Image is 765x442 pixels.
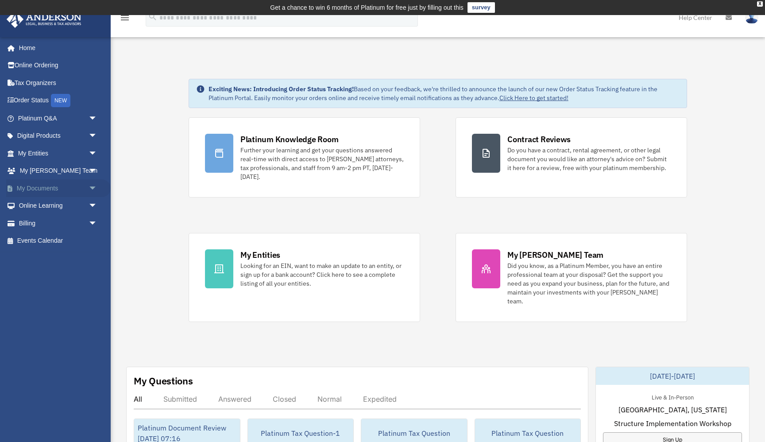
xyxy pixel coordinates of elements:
[89,179,106,198] span: arrow_drop_down
[120,12,130,23] i: menu
[499,94,568,102] a: Click Here to get started!
[6,144,111,162] a: My Entitiesarrow_drop_down
[363,395,397,403] div: Expedited
[745,11,758,24] img: User Pic
[148,12,158,22] i: search
[89,109,106,128] span: arrow_drop_down
[4,11,84,28] img: Anderson Advisors Platinum Portal
[240,261,404,288] div: Looking for an EIN, want to make an update to an entity, or sign up for a bank account? Click her...
[6,179,111,197] a: My Documentsarrow_drop_down
[6,39,106,57] a: Home
[467,2,495,13] a: survey
[218,395,251,403] div: Answered
[270,2,464,13] div: Get a chance to win 6 months of Platinum for free just by filling out this
[614,418,731,429] span: Structure Implementation Workshop
[6,162,111,180] a: My [PERSON_NAME] Teamarrow_drop_down
[596,367,749,385] div: [DATE]-[DATE]
[134,395,142,403] div: All
[618,404,727,415] span: [GEOGRAPHIC_DATA], [US_STATE]
[189,117,420,198] a: Platinum Knowledge Room Further your learning and get your questions answered real-time with dire...
[240,146,404,181] div: Further your learning and get your questions answered real-time with direct access to [PERSON_NAM...
[317,395,342,403] div: Normal
[456,117,687,198] a: Contract Reviews Do you have a contract, rental agreement, or other legal document you would like...
[240,249,280,260] div: My Entities
[273,395,296,403] div: Closed
[134,374,193,388] div: My Questions
[89,127,106,145] span: arrow_drop_down
[507,134,571,145] div: Contract Reviews
[6,197,111,215] a: Online Learningarrow_drop_down
[89,214,106,233] span: arrow_drop_down
[120,16,130,23] a: menu
[507,146,671,172] div: Do you have a contract, rental agreement, or other legal document you would like an attorney's ad...
[6,74,111,92] a: Tax Organizers
[757,1,763,7] div: close
[209,85,680,102] div: Based on your feedback, we're thrilled to announce the launch of our new Order Status Tracking fe...
[89,162,106,180] span: arrow_drop_down
[645,392,701,401] div: Live & In-Person
[89,144,106,163] span: arrow_drop_down
[6,92,111,110] a: Order StatusNEW
[189,233,420,322] a: My Entities Looking for an EIN, want to make an update to an entity, or sign up for a bank accoun...
[6,57,111,74] a: Online Ordering
[6,232,111,250] a: Events Calendar
[6,109,111,127] a: Platinum Q&Aarrow_drop_down
[507,249,603,260] div: My [PERSON_NAME] Team
[51,94,70,107] div: NEW
[240,134,339,145] div: Platinum Knowledge Room
[507,261,671,306] div: Did you know, as a Platinum Member, you have an entire professional team at your disposal? Get th...
[89,197,106,215] span: arrow_drop_down
[6,214,111,232] a: Billingarrow_drop_down
[456,233,687,322] a: My [PERSON_NAME] Team Did you know, as a Platinum Member, you have an entire professional team at...
[6,127,111,145] a: Digital Productsarrow_drop_down
[209,85,354,93] strong: Exciting News: Introducing Order Status Tracking!
[163,395,197,403] div: Submitted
